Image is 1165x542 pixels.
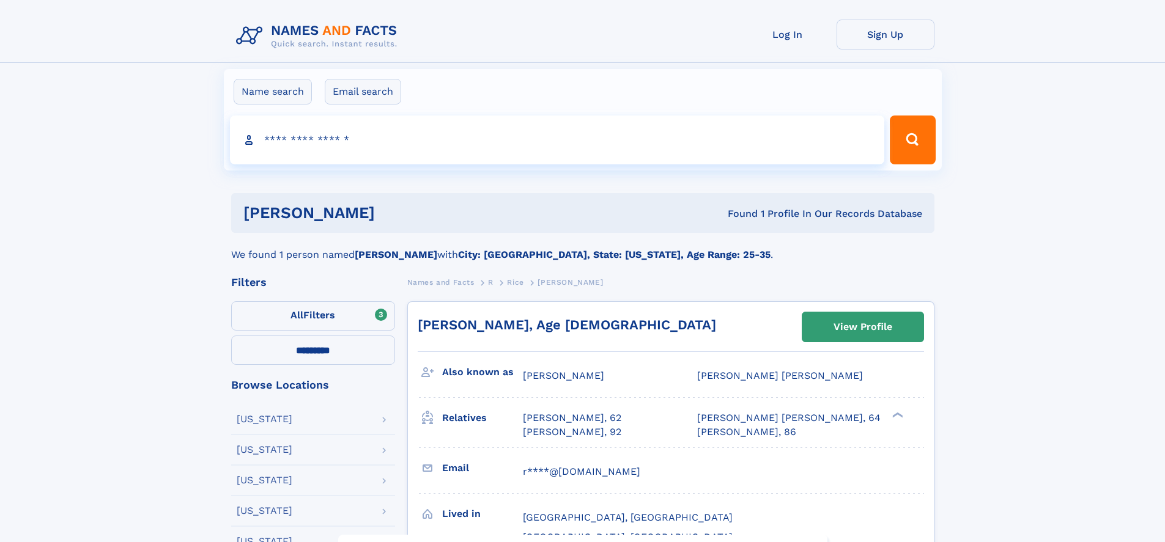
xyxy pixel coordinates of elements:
a: Rice [507,274,523,290]
b: [PERSON_NAME] [355,249,437,260]
span: [GEOGRAPHIC_DATA], [GEOGRAPHIC_DATA] [523,511,733,523]
img: Logo Names and Facts [231,20,407,53]
div: Filters [231,277,395,288]
h3: Also known as [442,362,523,383]
a: [PERSON_NAME] [PERSON_NAME], 64 [697,411,881,425]
div: Browse Locations [231,379,395,390]
a: View Profile [802,312,923,342]
h3: Email [442,458,523,478]
div: View Profile [834,313,892,341]
button: Search Button [890,115,935,164]
a: [PERSON_NAME], 92 [523,425,621,439]
span: Rice [507,278,523,287]
label: Filters [231,301,395,331]
span: [PERSON_NAME] [523,370,604,381]
div: Found 1 Profile In Our Records Database [551,207,922,221]
div: [US_STATE] [237,414,292,424]
span: R [488,278,494,287]
div: ❯ [889,411,904,419]
div: We found 1 person named with . [231,233,934,262]
label: Name search [234,79,312,104]
a: [PERSON_NAME], 62 [523,411,621,425]
a: Log In [739,20,837,49]
a: R [488,274,494,290]
div: [US_STATE] [237,445,292,455]
h3: Relatives [442,408,523,428]
div: [US_STATE] [237,506,292,516]
h3: Lived in [442,504,523,524]
span: All [290,309,303,321]
span: [PERSON_NAME] [PERSON_NAME] [697,370,863,381]
a: Sign Up [837,20,934,49]
div: [US_STATE] [237,475,292,485]
a: [PERSON_NAME], 86 [697,425,796,439]
input: search input [230,115,885,164]
span: [PERSON_NAME] [538,278,603,287]
a: [PERSON_NAME], Age [DEMOGRAPHIC_DATA] [418,317,716,332]
b: City: [GEOGRAPHIC_DATA], State: [US_STATE], Age Range: 25-35 [458,249,771,260]
a: Names and Facts [407,274,475,290]
label: Email search [325,79,401,104]
h1: [PERSON_NAME] [243,205,552,221]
